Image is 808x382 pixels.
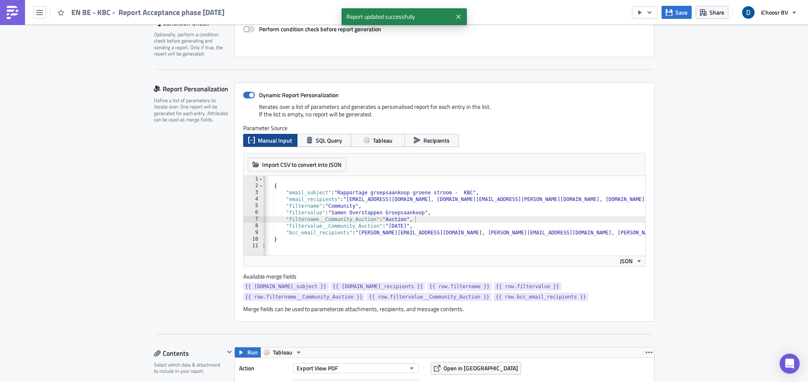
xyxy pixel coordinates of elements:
span: {{ row.filtername__Community_Auction }} [245,293,363,301]
a: {{ [DOMAIN_NAME]_recipients }} [331,282,425,291]
a: {{ row.filtervalue__Community_Auction }} [367,293,491,301]
span: {{ row.filtervalue }} [496,282,559,291]
div: Groeten [3,50,398,57]
button: Import CSV to convert into JSON [248,158,346,171]
label: Available merge fields [243,273,306,280]
strong: Dynamic Report Personalization [259,90,339,99]
span: Tableau [273,347,292,357]
button: Open in [GEOGRAPHIC_DATA] [431,362,521,374]
div: 2 [244,183,264,189]
div: In bijlage vind je een overzicht met de actuele status van de groepsaankoop energie. [3,10,398,37]
span: {{ row.filtername }} [429,282,490,291]
img: Brand logo [3,76,47,88]
button: Export View PDF [293,363,418,373]
div: 9 [244,229,264,236]
a: {{ row.filtername }} [427,282,492,291]
strong: Perform condition check before report generation [259,25,381,33]
button: iChoosr BV [737,3,802,22]
span: Export View PDF [297,364,338,372]
span: SQL Query [316,136,342,145]
span: Manual Input [258,136,292,145]
button: JSON [617,256,645,266]
span: Tableau [373,136,393,145]
button: Close [452,10,465,23]
button: Recipients [405,134,459,147]
span: Recipients [423,136,450,145]
button: Share [696,6,728,19]
a: {{ row.filtervalue }} [494,282,561,291]
button: Manual Input [243,134,297,147]
span: Save [675,8,687,17]
span: {{ row.bcc_email_recipients }} [496,293,586,301]
div: 8 [244,223,264,229]
span: iChoosr BV [761,8,788,17]
img: Avatar [741,5,755,20]
div: 3 [244,189,264,196]
div: 5 [244,203,264,209]
span: {{ [DOMAIN_NAME]_recipients }} [333,282,423,291]
a: {{ row.filtername__Community_Auction }} [243,293,365,301]
span: Run [247,347,258,357]
a: {{ row.bcc_email_recipients }} [493,293,588,301]
label: Parameter Source [243,124,646,132]
div: Report Personalization [154,83,234,95]
div: Merge fields can be used to parameterize attachments, recipients, and message contents. [243,305,646,313]
div: Iterates over a list of parameters and generates a personalised report for each entry in the list... [243,103,646,124]
div: 10 [244,236,264,243]
span: Share [710,8,724,17]
button: Tableau [260,347,305,357]
span: EN BE - KBC - Report Acceptance phase [DATE] [71,8,225,17]
span: {{ row.filtervalue__Community_Auction }} [369,293,489,301]
span: Report updated successfully [342,8,452,25]
div: 11 [244,243,264,249]
body: Rich Text Area. Press ALT-0 for help. [3,3,398,101]
span: Open in [GEOGRAPHIC_DATA] [443,364,518,372]
div: Select which data & attachment to include in your report. [154,362,224,374]
div: Optionally, perform a condition check before generating and sending a report. Only if true, the r... [154,31,229,57]
div: 7 [244,216,264,223]
span: {{ [DOMAIN_NAME]_subject }} [245,282,327,291]
div: Define a list of parameters to iterate over. One report will be generated for each entry. Attribu... [154,97,229,123]
button: Run [235,347,261,357]
span: Import CSV to convert into JSON [262,160,342,169]
div: 4 [244,196,264,203]
div: Contents [154,347,224,359]
button: Save [662,6,692,19]
button: SQL Query [297,134,351,147]
div: Beste [3,3,398,10]
a: {{ [DOMAIN_NAME]_subject }} [243,282,329,291]
div: Open Intercom Messenger [780,354,800,374]
span: JSON [620,256,633,265]
img: PushMetrics [6,6,19,19]
button: Hide content [224,347,234,357]
div: 1 [244,176,264,183]
label: Action [239,362,289,374]
div: 6 [244,209,264,216]
button: Tableau [351,134,405,147]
